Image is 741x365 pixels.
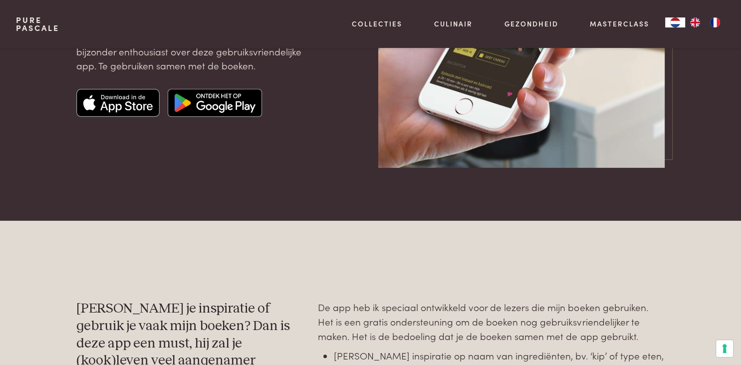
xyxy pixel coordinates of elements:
a: EN [685,17,705,27]
p: De app heb ik speciaal ontwikkeld voor de lezers die mijn boeken gebruiken. Het is een gratis ond... [318,300,665,343]
a: PurePascale [16,16,59,32]
img: Apple app store [76,89,160,117]
div: Language [665,17,685,27]
a: Collecties [352,18,402,29]
a: Gezondheid [504,18,558,29]
button: Uw voorkeuren voor toestemming voor trackingtechnologieën [716,340,733,357]
a: FR [705,17,725,27]
a: Culinair [434,18,473,29]
ul: Language list [685,17,725,27]
img: Google app store [168,89,262,117]
aside: Language selected: Nederlands [665,17,725,27]
a: Masterclass [590,18,649,29]
a: NL [665,17,685,27]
